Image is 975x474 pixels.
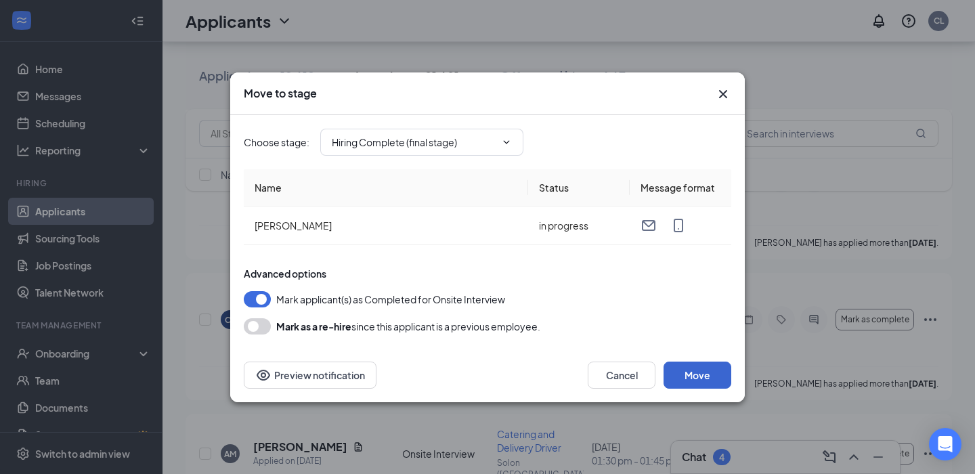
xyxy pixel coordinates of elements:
[641,217,657,234] svg: Email
[528,207,630,245] td: in progress
[715,86,731,102] button: Close
[244,135,309,150] span: Choose stage :
[276,318,540,335] div: since this applicant is a previous employee.
[501,137,512,148] svg: ChevronDown
[244,86,317,101] h3: Move to stage
[528,169,630,207] th: Status
[715,86,731,102] svg: Cross
[630,169,731,207] th: Message format
[244,267,731,280] div: Advanced options
[244,362,376,389] button: Preview notificationEye
[276,320,351,332] b: Mark as a re-hire
[664,362,731,389] button: Move
[670,217,687,234] svg: MobileSms
[255,219,332,232] span: [PERSON_NAME]
[588,362,655,389] button: Cancel
[255,367,272,383] svg: Eye
[929,428,961,460] div: Open Intercom Messenger
[244,169,528,207] th: Name
[276,291,505,307] span: Mark applicant(s) as Completed for Onsite Interview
